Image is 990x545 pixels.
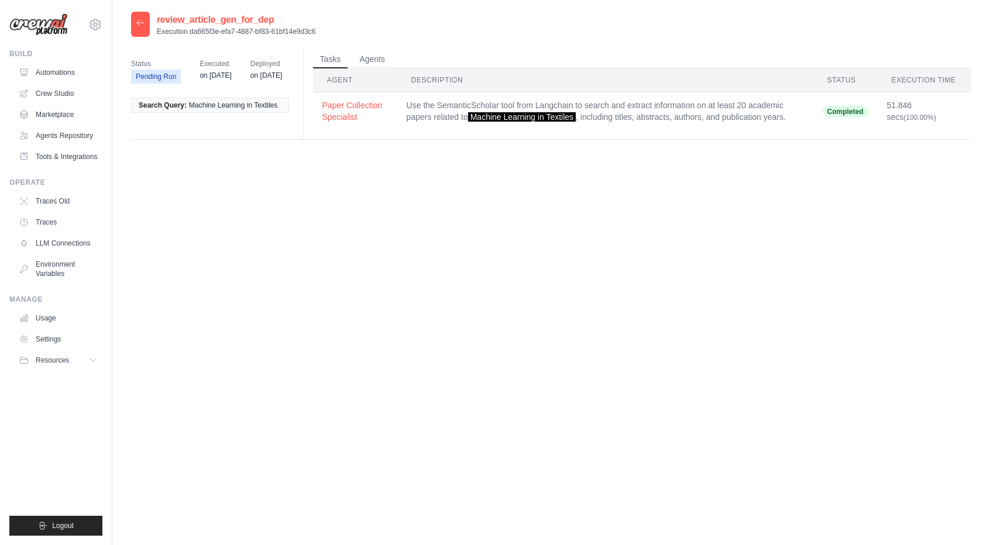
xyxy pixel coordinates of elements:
th: Description [397,68,813,92]
span: Status [131,58,181,70]
button: Tasks [313,51,348,68]
span: Logout [52,521,74,530]
img: Logo [9,13,68,36]
div: Manage [9,295,102,304]
a: Agents Repository [14,126,102,145]
time: September 24, 2025 at 23:55 PST [200,71,231,80]
a: Automations [14,63,102,82]
span: Pending Run [131,70,181,84]
button: Agents [352,51,392,68]
p: Execution da665f3e-efa7-4887-bf83-61bf14e9d3c6 [157,27,316,36]
td: 51.846 secs [878,92,971,130]
button: Resources [14,351,102,370]
td: Use the SemanticScholar tool from Langchain to search and extract information on at least 20 acad... [397,92,813,130]
th: Execution Time [878,68,971,92]
a: LLM Connections [14,234,102,253]
div: Build [9,49,102,58]
a: Tools & Integrations [14,147,102,166]
a: Traces Old [14,192,102,211]
th: Agent [313,68,397,92]
span: Deployed [250,58,282,70]
button: Paper Collection Specialist [322,99,388,123]
a: Settings [14,330,102,349]
a: Usage [14,309,102,327]
span: Machine Learning in Textiles [468,112,576,122]
a: Marketplace [14,105,102,124]
a: Crew Studio [14,84,102,103]
span: Resources [36,356,69,365]
time: September 18, 2025 at 23:51 PST [250,71,282,80]
span: Machine Learning in Textiles [189,101,277,110]
h2: review_article_gen_for_dep [157,13,316,27]
span: Executed [200,58,231,70]
button: Logout [9,516,102,536]
a: Traces [14,213,102,232]
th: Status [813,68,878,92]
div: Operate [9,178,102,187]
span: (100.00%) [903,113,936,122]
span: Search Query: [139,101,187,110]
span: Completed [823,106,868,118]
a: Environment Variables [14,255,102,283]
